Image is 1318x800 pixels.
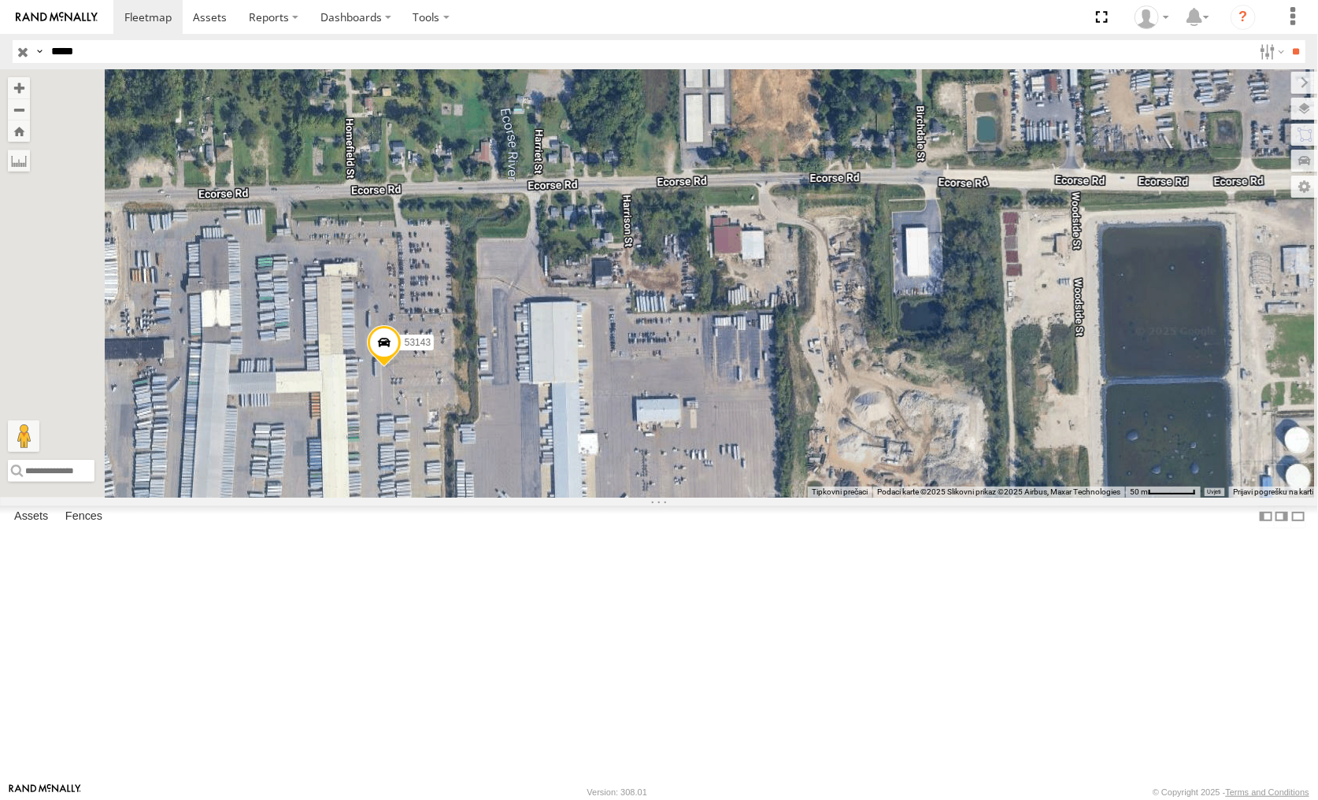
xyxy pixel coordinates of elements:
span: 50 m [1130,487,1148,496]
label: Hide Summary Table [1290,506,1306,528]
div: Miky Transport [1129,6,1175,29]
span: Podaci karte ©2025 Slikovni prikaz ©2025 Airbus, Maxar Technologies [877,487,1120,496]
a: Terms and Conditions [1226,787,1309,797]
a: Uvjeti (otvara se u novoj kartici) [1208,488,1221,494]
button: Zoom Home [8,120,30,142]
span: 53143 [405,337,431,348]
a: Prijavi pogrešku na karti [1233,487,1313,496]
button: Zoom in [8,77,30,98]
img: rand-logo.svg [16,12,98,23]
label: Fences [57,506,110,528]
a: Visit our Website [9,784,81,800]
label: Measure [8,150,30,172]
div: Version: 308.01 [587,787,647,797]
button: Zoom out [8,98,30,120]
button: Mjerilo karte: 50 m naprema 57 piksela [1125,487,1201,498]
label: Dock Summary Table to the Right [1274,506,1290,528]
label: Dock Summary Table to the Left [1258,506,1274,528]
label: Assets [6,506,56,528]
button: Tipkovni prečaci [812,487,868,498]
div: © Copyright 2025 - [1153,787,1309,797]
label: Search Filter Options [1253,40,1287,63]
button: Povucite Pegmana na kartu da biste otvorili Street View [8,420,39,452]
label: Search Query [33,40,46,63]
i: ? [1231,5,1256,30]
label: Map Settings [1291,176,1318,198]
